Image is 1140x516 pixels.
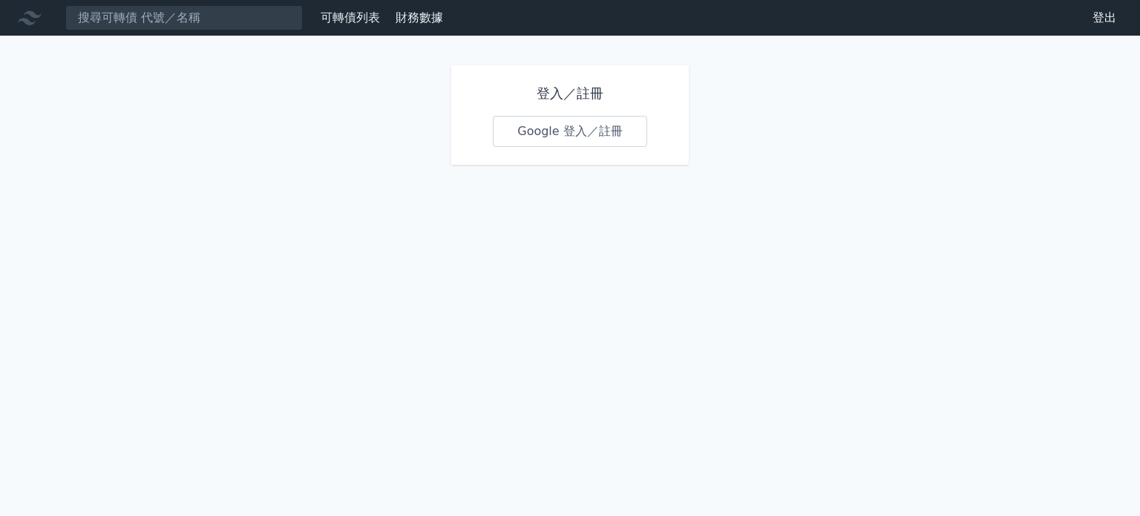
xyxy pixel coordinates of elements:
[321,10,380,25] a: 可轉債列表
[396,10,443,25] a: 財務數據
[493,116,647,147] a: Google 登入／註冊
[65,5,303,30] input: 搜尋可轉債 代號／名稱
[1081,6,1128,30] a: 登出
[493,83,647,104] h1: 登入／註冊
